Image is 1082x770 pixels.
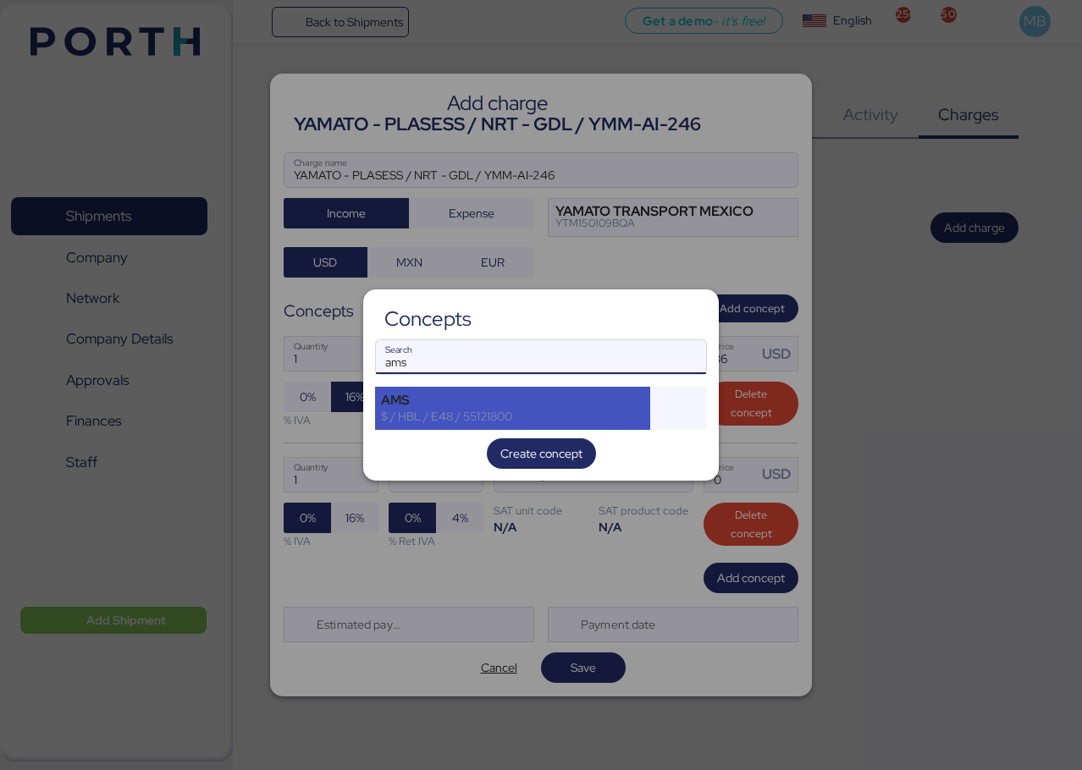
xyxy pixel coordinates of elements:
[376,340,706,374] input: Search
[381,409,644,424] div: $ / HBL / E48 / 55121800
[487,438,596,469] button: Create concept
[500,443,582,464] span: Create concept
[384,311,472,327] div: Concepts
[381,393,644,408] div: AMS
